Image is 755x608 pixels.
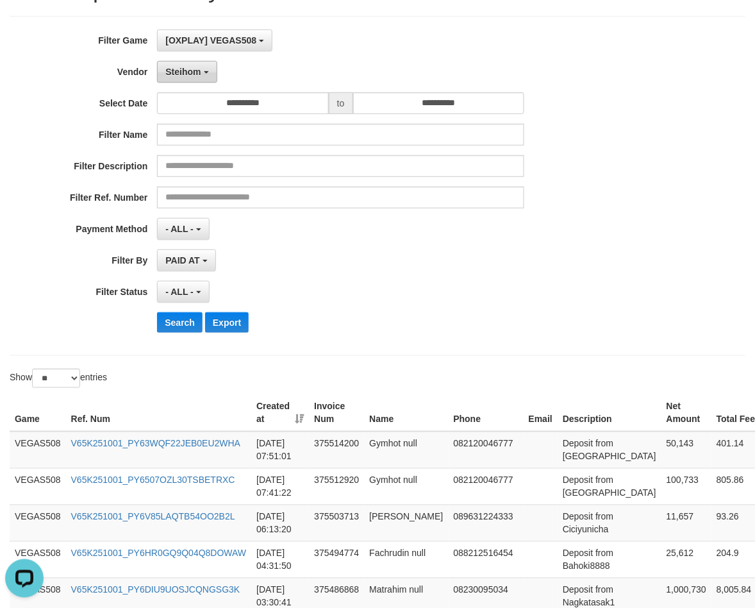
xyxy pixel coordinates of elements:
[364,395,448,432] th: Name
[309,468,364,505] td: 375512920
[66,395,252,432] th: Ref. Num
[661,541,711,578] td: 25,612
[10,468,66,505] td: VEGAS508
[71,475,235,486] a: V65K251001_PY6507OZL30TSBETRXC
[10,369,107,388] label: Show entries
[364,541,448,578] td: Fachrudin null
[449,432,524,469] td: 082120046777
[251,468,309,505] td: [DATE] 07:41:22
[10,505,66,541] td: VEGAS508
[165,67,201,77] span: Steihom
[449,505,524,541] td: 089631224333
[157,61,217,83] button: Steihom
[309,432,364,469] td: 375514200
[309,395,364,432] th: Invoice Num
[157,312,203,333] button: Search
[10,541,66,578] td: VEGAS508
[71,439,241,449] a: V65K251001_PY63WQF22JEB0EU2WHA
[157,218,209,240] button: - ALL -
[251,541,309,578] td: [DATE] 04:31:50
[5,5,44,44] button: Open LiveChat chat widget
[205,312,249,333] button: Export
[71,548,247,559] a: V65K251001_PY6HR0GQ9Q04Q8DOWAW
[661,395,711,432] th: Net Amount
[558,395,661,432] th: Description
[10,432,66,469] td: VEGAS508
[364,432,448,469] td: Gymhot null
[558,541,661,578] td: Deposit from Bahoki8888
[449,541,524,578] td: 088212516454
[165,224,194,234] span: - ALL -
[32,369,80,388] select: Showentries
[71,512,235,522] a: V65K251001_PY6V85LAQTB54OO2B2L
[157,249,215,271] button: PAID AT
[309,505,364,541] td: 375503713
[364,468,448,505] td: Gymhot null
[157,281,209,303] button: - ALL -
[661,432,711,469] td: 50,143
[251,432,309,469] td: [DATE] 07:51:01
[449,395,524,432] th: Phone
[165,287,194,297] span: - ALL -
[251,395,309,432] th: Created at: activate to sort column ascending
[661,505,711,541] td: 11,657
[449,468,524,505] td: 082120046777
[661,468,711,505] td: 100,733
[329,92,353,114] span: to
[309,541,364,578] td: 375494774
[558,505,661,541] td: Deposit from Ciciyunicha
[251,505,309,541] td: [DATE] 06:13:20
[558,468,661,505] td: Deposit from [GEOGRAPHIC_DATA]
[165,255,199,266] span: PAID AT
[71,585,240,595] a: V65K251001_PY6DIU9UOSJCQNGSG3K
[157,30,272,51] button: [OXPLAY] VEGAS508
[165,35,256,46] span: [OXPLAY] VEGAS508
[10,395,66,432] th: Game
[524,395,558,432] th: Email
[558,432,661,469] td: Deposit from [GEOGRAPHIC_DATA]
[364,505,448,541] td: [PERSON_NAME]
